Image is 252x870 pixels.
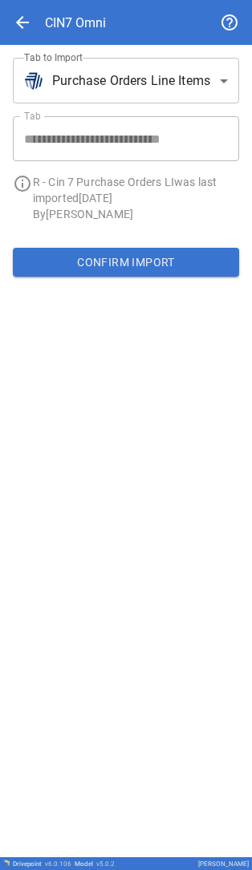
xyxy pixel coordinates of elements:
div: Drivepoint [13,860,71,868]
label: Tab to Import [24,51,83,64]
button: Confirm Import [13,248,239,277]
div: CIN7 Omni [45,15,106,30]
img: brand icon not found [24,71,43,91]
img: Drivepoint [3,860,10,866]
p: By [PERSON_NAME] [33,206,239,222]
label: Tab [24,109,41,123]
div: [PERSON_NAME] [198,860,249,868]
span: arrow_back [13,13,32,32]
span: v 6.0.106 [45,860,71,868]
span: v 5.0.2 [96,860,115,868]
p: R - Cin 7 Purchase Orders LI was last imported [DATE] [33,174,239,206]
div: Model [75,860,115,868]
span: Purchase Orders Line Items [52,71,210,91]
span: info_outline [13,174,32,193]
